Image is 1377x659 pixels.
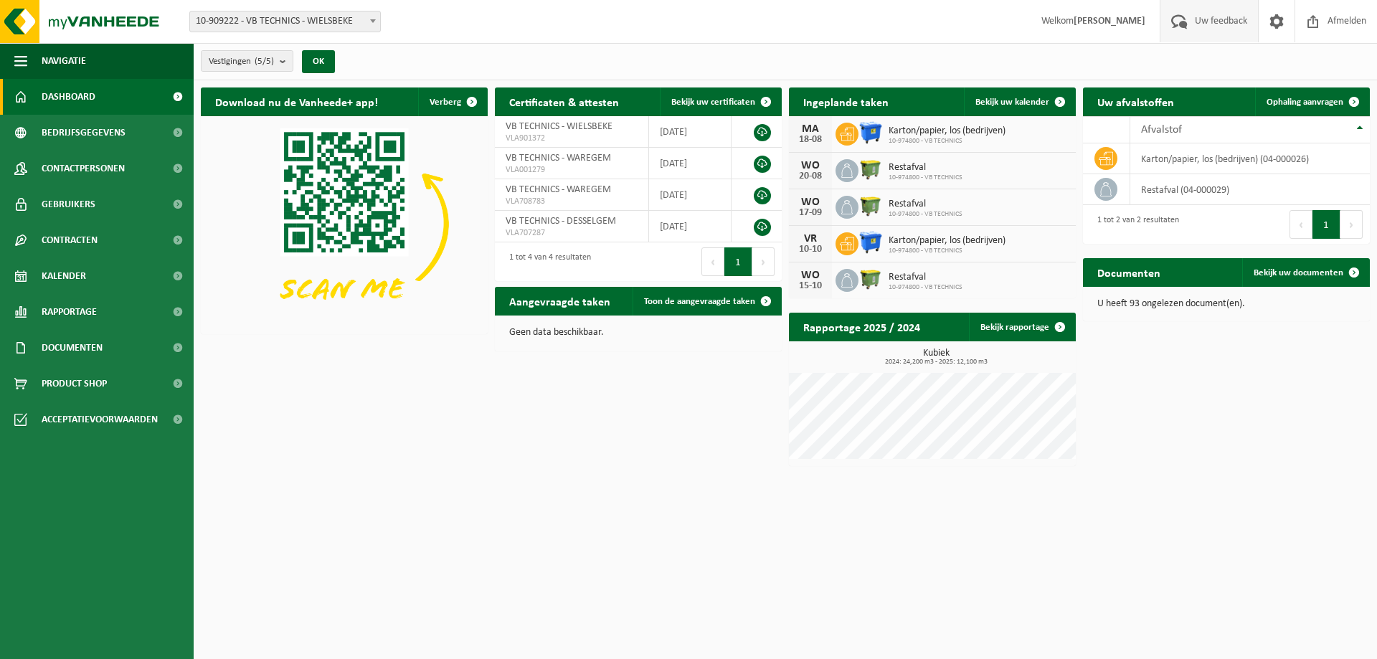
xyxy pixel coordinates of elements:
h2: Download nu de Vanheede+ app! [201,87,392,115]
count: (5/5) [255,57,274,66]
p: Geen data beschikbaar. [509,328,767,338]
div: WO [796,196,825,208]
a: Bekijk uw certificaten [660,87,780,116]
button: 1 [724,247,752,276]
span: Toon de aangevraagde taken [644,297,755,306]
div: 1 tot 2 van 2 resultaten [1090,209,1179,240]
span: Contracten [42,222,98,258]
span: Navigatie [42,43,86,79]
span: 10-909222 - VB TECHNICS - WIELSBEKE [190,11,380,32]
p: U heeft 93 ongelezen document(en). [1097,299,1355,309]
span: Acceptatievoorwaarden [42,402,158,437]
div: 10-10 [796,245,825,255]
span: Restafval [889,162,962,174]
img: WB-1100-HPE-BE-01 [858,230,883,255]
strong: [PERSON_NAME] [1074,16,1145,27]
td: [DATE] [649,148,732,179]
span: Contactpersonen [42,151,125,186]
button: Verberg [418,87,486,116]
a: Toon de aangevraagde taken [633,287,780,316]
span: Dashboard [42,79,95,115]
img: WB-1100-HPE-GN-50 [858,157,883,181]
h2: Uw afvalstoffen [1083,87,1188,115]
button: 1 [1312,210,1340,239]
span: Restafval [889,272,962,283]
a: Bekijk uw kalender [964,87,1074,116]
img: WB-1100-HPE-GN-50 [858,194,883,218]
div: WO [796,160,825,171]
span: VLA901372 [506,133,638,144]
span: Product Shop [42,366,107,402]
div: MA [796,123,825,135]
span: Bekijk uw certificaten [671,98,755,107]
span: 10-974800 - VB TECHNICS [889,210,962,219]
span: 10-974800 - VB TECHNICS [889,174,962,182]
span: 2024: 24,200 m3 - 2025: 12,100 m3 [796,359,1076,366]
td: [DATE] [649,211,732,242]
span: Documenten [42,330,103,366]
img: WB-1100-HPE-GN-50 [858,267,883,291]
span: Bekijk uw documenten [1254,268,1343,278]
td: [DATE] [649,116,732,148]
span: VLA001279 [506,164,638,176]
button: OK [302,50,335,73]
div: 1 tot 4 van 4 resultaten [502,246,591,278]
span: VLA707287 [506,227,638,239]
div: 20-08 [796,171,825,181]
div: 18-08 [796,135,825,145]
span: Bedrijfsgegevens [42,115,126,151]
button: Vestigingen(5/5) [201,50,293,72]
span: 10-974800 - VB TECHNICS [889,247,1005,255]
td: [DATE] [649,179,732,211]
span: Afvalstof [1141,124,1182,136]
h3: Kubiek [796,349,1076,366]
img: WB-1100-HPE-BE-01 [858,120,883,145]
span: Vestigingen [209,51,274,72]
span: Verberg [430,98,461,107]
span: Bekijk uw kalender [975,98,1049,107]
td: restafval (04-000029) [1130,174,1370,205]
h2: Certificaten & attesten [495,87,633,115]
div: 17-09 [796,208,825,218]
span: Kalender [42,258,86,294]
span: Rapportage [42,294,97,330]
img: Download de VHEPlus App [201,116,488,331]
button: Next [752,247,775,276]
button: Previous [701,247,724,276]
span: Karton/papier, los (bedrijven) [889,125,1005,137]
span: Restafval [889,199,962,210]
td: karton/papier, los (bedrijven) (04-000026) [1130,143,1370,174]
span: 10-974800 - VB TECHNICS [889,137,1005,146]
span: Gebruikers [42,186,95,222]
div: WO [796,270,825,281]
span: VB TECHNICS - WIELSBEKE [506,121,612,132]
h2: Aangevraagde taken [495,287,625,315]
a: Ophaling aanvragen [1255,87,1368,116]
div: VR [796,233,825,245]
a: Bekijk uw documenten [1242,258,1368,287]
span: 10-974800 - VB TECHNICS [889,283,962,292]
h2: Documenten [1083,258,1175,286]
div: 15-10 [796,281,825,291]
button: Previous [1290,210,1312,239]
span: VLA708783 [506,196,638,207]
a: Bekijk rapportage [969,313,1074,341]
span: Karton/papier, los (bedrijven) [889,235,1005,247]
span: VB TECHNICS - WAREGEM [506,184,611,195]
h2: Ingeplande taken [789,87,903,115]
span: VB TECHNICS - WAREGEM [506,153,611,163]
span: 10-909222 - VB TECHNICS - WIELSBEKE [189,11,381,32]
h2: Rapportage 2025 / 2024 [789,313,934,341]
span: Ophaling aanvragen [1267,98,1343,107]
button: Next [1340,210,1363,239]
span: VB TECHNICS - DESSELGEM [506,216,616,227]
